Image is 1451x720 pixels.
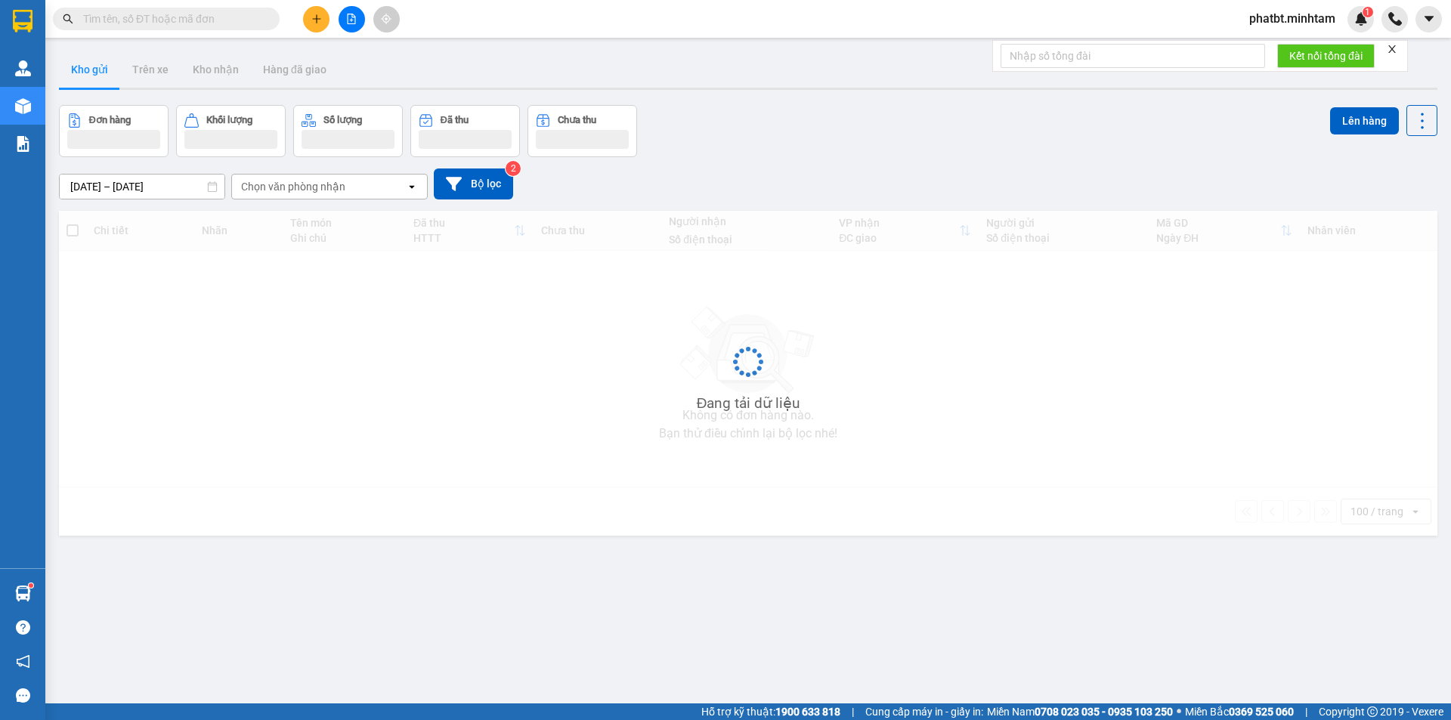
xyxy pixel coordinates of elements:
div: Khối lượng [206,115,252,125]
img: logo-vxr [13,10,32,32]
span: 1 [1365,7,1370,17]
div: Số lượng [323,115,362,125]
span: message [16,688,30,703]
button: aim [373,6,400,32]
input: Select a date range. [60,175,224,199]
sup: 1 [29,583,33,588]
button: Trên xe [120,51,181,88]
span: file-add [346,14,357,24]
input: Nhập số tổng đài [1001,44,1265,68]
img: solution-icon [15,136,31,152]
button: Đơn hàng [59,105,169,157]
span: search [63,14,73,24]
span: Kết nối tổng đài [1289,48,1363,64]
span: caret-down [1422,12,1436,26]
span: ⚪️ [1177,709,1181,715]
strong: 0708 023 035 - 0935 103 250 [1035,706,1173,718]
span: Hỗ trợ kỹ thuật: [701,703,840,720]
div: Đơn hàng [89,115,131,125]
div: Chưa thu [558,115,596,125]
button: Kho gửi [59,51,120,88]
div: Chọn văn phòng nhận [241,179,345,194]
img: icon-new-feature [1354,12,1368,26]
button: file-add [339,6,365,32]
span: notification [16,654,30,669]
button: Đã thu [410,105,520,157]
span: copyright [1367,706,1378,717]
img: warehouse-icon [15,586,31,601]
button: Kết nối tổng đài [1277,44,1375,68]
span: | [852,703,854,720]
span: plus [311,14,322,24]
img: phone-icon [1388,12,1402,26]
img: warehouse-icon [15,98,31,114]
input: Tìm tên, số ĐT hoặc mã đơn [83,11,261,27]
button: Số lượng [293,105,403,157]
svg: open [406,181,418,193]
span: question-circle [16,620,30,635]
strong: 0369 525 060 [1229,706,1294,718]
strong: 1900 633 818 [775,706,840,718]
sup: 2 [506,161,521,176]
button: plus [303,6,329,32]
img: warehouse-icon [15,60,31,76]
div: Đã thu [441,115,469,125]
span: | [1305,703,1307,720]
button: Kho nhận [181,51,251,88]
button: Lên hàng [1330,107,1399,134]
div: Đang tải dữ liệu [697,392,800,415]
span: close [1387,44,1397,54]
button: Hàng đã giao [251,51,339,88]
span: Miền Nam [987,703,1173,720]
button: Chưa thu [527,105,637,157]
span: aim [381,14,391,24]
sup: 1 [1363,7,1373,17]
button: Khối lượng [176,105,286,157]
span: Miền Bắc [1185,703,1294,720]
span: phatbt.minhtam [1237,9,1347,28]
span: Cung cấp máy in - giấy in: [865,703,983,720]
button: Bộ lọc [434,168,513,199]
button: caret-down [1415,6,1442,32]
